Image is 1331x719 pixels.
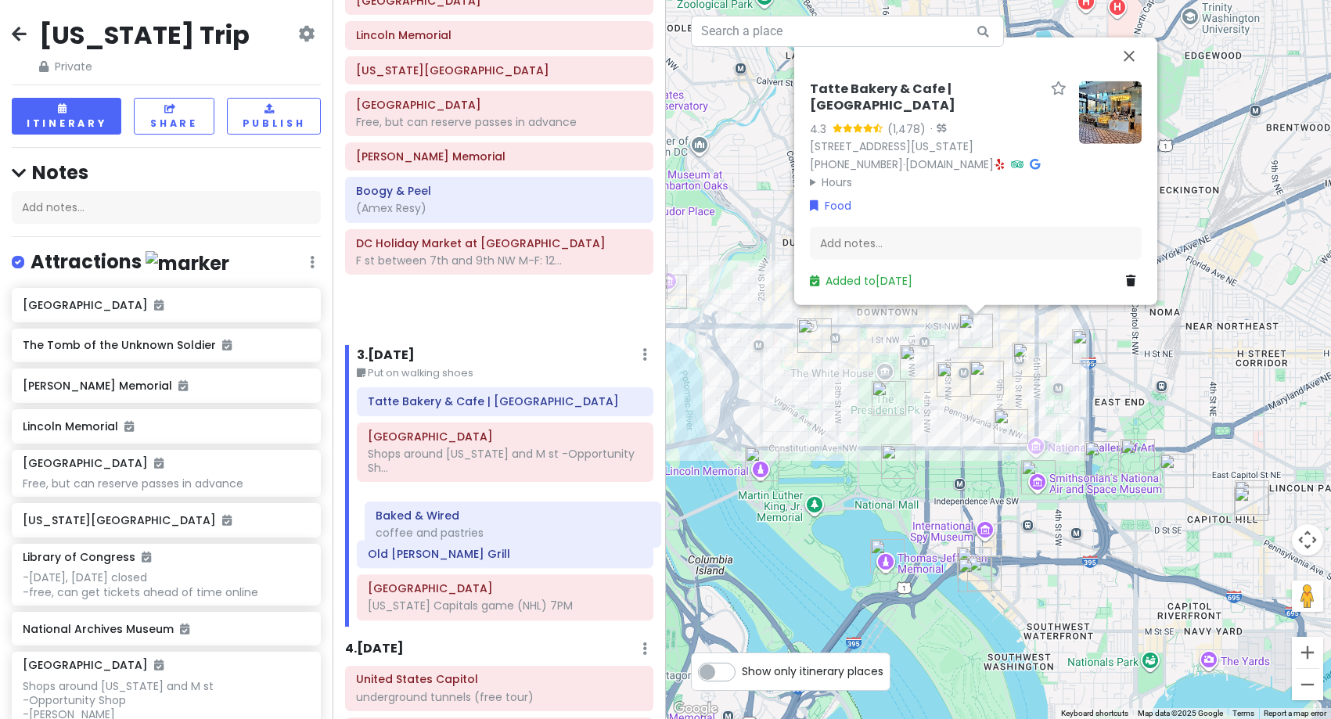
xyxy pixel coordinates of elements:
a: Added to[DATE] [810,272,912,288]
div: L'Ardente [1072,329,1106,364]
div: Baked & Wired [653,275,687,309]
div: Ford's Theatre [969,361,1004,395]
button: Keyboard shortcuts [1061,708,1128,719]
div: Lincoln Memorial [745,447,779,481]
a: Food [810,196,851,214]
h6: 3 . [DATE] [357,347,415,364]
summary: Hours [810,173,1067,190]
a: [DOMAIN_NAME] [905,156,994,171]
a: Star place [1051,81,1067,97]
button: Share [134,98,214,135]
span: Show only itinerary places [742,663,883,680]
div: Georgetown [633,264,667,299]
a: Open this area in Google Maps (opens a new window) [670,699,721,719]
button: Zoom out [1292,669,1323,700]
input: Search a place [691,16,1004,47]
button: Zoom in [1292,637,1323,668]
div: Tatte Bakery & Cafe | City Center [959,314,993,348]
div: Capital One Arena [1013,343,1047,377]
span: Map data ©2025 Google [1138,709,1223,717]
div: 4.3 [810,120,833,137]
a: [STREET_ADDRESS][US_STATE] [810,138,973,153]
a: Report a map error [1264,709,1326,717]
img: Google [670,699,721,719]
button: Publish [227,98,321,135]
div: Add notes... [12,191,321,224]
h2: [US_STATE] Trip [39,19,250,52]
i: Tripadvisor [1011,158,1023,169]
div: Capitol Hill Books [1234,487,1268,521]
button: Close [1110,37,1148,74]
img: Picture of the place [1079,81,1142,143]
span: Private [39,58,250,75]
div: (1,478) [887,120,926,137]
h4: Attractions [31,250,229,275]
small: Put on walking shoes [357,365,653,381]
div: Ulysses S. Grant Memorial [1085,441,1119,476]
div: Smithsonian National Air and Space Museum [1021,460,1056,494]
div: United States Capitol [1121,439,1155,473]
div: Washington Monument [881,444,916,479]
div: Library of Congress [1160,454,1194,488]
h6: Tatte Bakery & Cafe | [GEOGRAPHIC_DATA] [810,81,1045,113]
div: THE GRILL [957,547,991,581]
h4: Notes [12,160,321,185]
a: [PHONE_NUMBER] [810,156,903,171]
a: Terms (opens in new tab) [1232,709,1254,717]
button: Map camera controls [1292,524,1323,555]
div: National Archives Museum [994,409,1028,444]
div: · [926,121,946,137]
a: Delete place [1126,271,1142,289]
div: National Christmas Tree [872,381,906,415]
div: Add notes... [810,227,1142,260]
div: Eastern Market [1235,480,1269,515]
div: The Wharf Ice Rink [958,558,992,592]
div: Thomas Jefferson Memorial [870,539,905,573]
h6: 4 . [DATE] [345,641,404,657]
div: Old Ebbitt Grill [900,345,934,379]
img: marker [146,251,229,275]
div: Founding Farmers DC [797,318,832,353]
div: · · [810,81,1067,190]
i: Google Maps [1030,158,1040,169]
button: Drag Pegman onto the map to open Street View [1292,581,1323,612]
div: Warner Theatre [937,362,971,397]
button: Itinerary [12,98,121,135]
div: MI VIDA [967,556,1002,591]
